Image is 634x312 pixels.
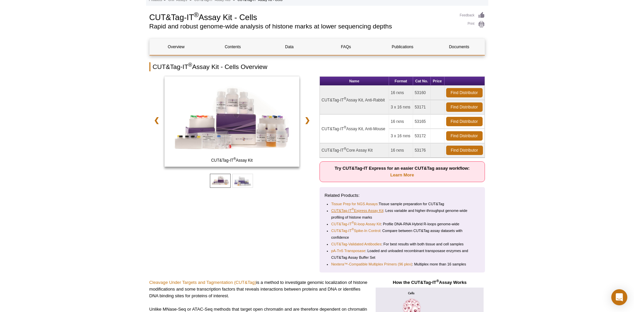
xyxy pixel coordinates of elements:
[320,86,389,114] td: CUT&Tag-IT Assay Kit, Anti-Rabbit
[390,172,414,177] a: Learn More
[320,143,389,158] td: CUT&Tag-IT Core Assay Kit
[166,157,298,164] span: CUT&Tag-IT Assay Kit
[233,157,236,161] sup: ®
[331,261,474,267] li: : Multiplex more than 16 samples
[331,241,474,247] li: : For best results with both tissue and cell samples
[446,131,483,141] a: Find Distributor
[352,228,354,231] sup: ®
[344,147,346,151] sup: ®
[413,143,431,158] td: 53176
[352,221,354,225] sup: ®
[331,207,383,214] a: CUT&Tag-IT®Express Assay Kit
[149,280,256,285] a: Cleavage Under Targets and Tagmentation (CUT&Tag)
[300,112,314,128] a: ❯
[352,208,354,211] sup: ®
[331,227,380,234] a: CUT&Tag-IT®Spike-In Control
[432,39,486,55] a: Documents
[331,201,474,207] li: Tissue sample preparation for CUT&Tag
[149,62,485,71] h2: CUT&Tag-IT Assay Kit - Cells Overview
[331,247,365,254] a: pA-Tn5 Transposase
[335,166,470,177] strong: Try CUT&Tag-IT Express for an easier CUT&Tag assay workflow:
[376,39,429,55] a: Publications
[611,289,627,305] div: Open Intercom Messenger
[320,77,389,86] th: Name
[331,221,474,227] li: : Profile DNA-RNA Hybrid R-loops genome-wide
[413,114,431,129] td: 53165
[460,21,485,28] a: Print
[331,241,381,247] a: CUT&Tag-Validated Antibodies
[325,192,480,199] p: Related Products:
[150,39,203,55] a: Overview
[389,129,413,143] td: 3 x 16 rxns
[389,143,413,158] td: 16 rxns
[319,39,372,55] a: FAQs
[331,261,412,267] a: Nextera™-Compatible Multiplex Primers (96 plex)
[194,11,199,18] sup: ®
[436,279,439,283] sup: ®
[149,12,453,22] h1: CUT&Tag-IT Assay Kit - Cells
[206,39,259,55] a: Contents
[446,102,483,112] a: Find Distributor
[331,227,474,241] li: : Compare between CUT&Tag assay datasets with confidence
[263,39,316,55] a: Data
[393,280,467,285] strong: How the CUT&Tag-IT Assay Works
[413,129,431,143] td: 53172
[460,12,485,19] a: Feedback
[320,114,389,143] td: CUT&Tag-IT Assay Kit, Anti-Mouse
[331,221,381,227] a: CUT&Tag-IT®R-loop Assay Kit
[331,247,474,261] li: : Loaded and unloaded recombinant transposase enzymes and CUT&Tag Assay Buffer Set
[188,62,192,68] sup: ®
[164,76,300,167] img: CUT&Tag-IT Assay Kit
[149,23,453,29] h2: Rapid and robust genome-wide analysis of histone marks at lower sequencing depths
[446,88,483,97] a: Find Distributor
[331,207,474,221] li: : Less variable and higher-throughput genome-wide profiling of histone marks
[446,146,483,155] a: Find Distributor
[389,100,413,114] td: 3 x 16 rxns
[149,279,370,299] p: is a method to investigate genomic localization of histone modifications and some transcription f...
[344,97,346,100] sup: ®
[446,117,483,126] a: Find Distributor
[413,77,431,86] th: Cat No.
[389,114,413,129] td: 16 rxns
[149,112,164,128] a: ❮
[344,126,346,129] sup: ®
[331,201,379,207] a: Tissue Prep for NGS Assays:
[389,86,413,100] td: 16 rxns
[413,100,431,114] td: 53171
[413,86,431,100] td: 53160
[389,77,413,86] th: Format
[431,77,445,86] th: Price
[164,76,300,169] a: CUT&Tag-IT Assay Kit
